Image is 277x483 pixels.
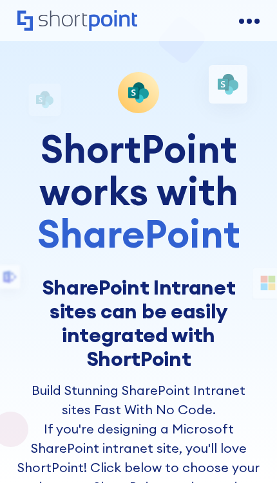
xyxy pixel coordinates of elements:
h1: SharePoint Intranet sites can be easily integrated with ShortPoint [17,275,260,370]
a: Home [17,10,137,32]
span: SharePoint [37,209,240,258]
h2: Build Stunning SharePoint Intranet sites Fast With No Code. [17,381,260,419]
div: ShortPoint works with [17,127,260,255]
iframe: Chat Widget [213,421,277,483]
a: open menu [239,11,260,32]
